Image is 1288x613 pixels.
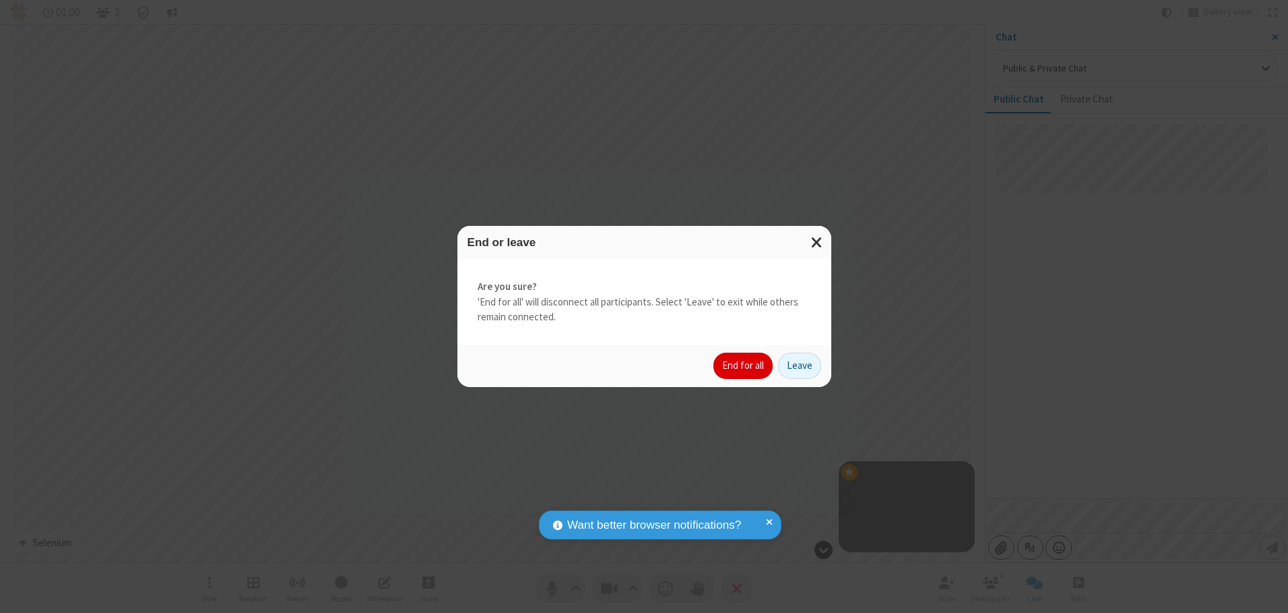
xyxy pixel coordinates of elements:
strong: Are you sure? [478,279,811,295]
h3: End or leave [468,236,821,249]
button: Leave [778,353,821,380]
button: End for all [713,353,773,380]
button: Close modal [803,226,831,259]
div: 'End for all' will disconnect all participants. Select 'Leave' to exit while others remain connec... [457,259,831,345]
span: Want better browser notifications? [567,517,741,534]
